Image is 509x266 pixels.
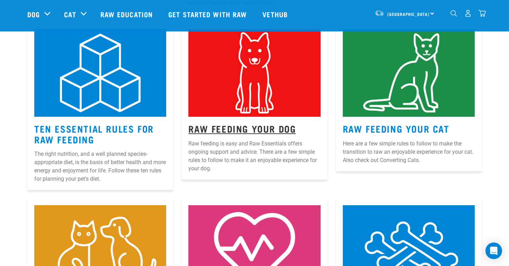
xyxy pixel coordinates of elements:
img: user.png [464,10,472,17]
p: Raw feeding is easy and Raw Essentials offers ongoing support and advice. There are a few simple ... [188,140,320,173]
img: 1.jpg [34,29,166,117]
a: Raw Education [93,0,161,28]
p: Here are a few simple rules to follow to make the transition to raw an enjoyable experience for y... [343,140,475,164]
a: Ten Essential Rules for Raw Feeding [34,126,154,142]
p: The right nutrition, and a well planned species-appropriate diet, is the basis of better health a... [34,150,166,183]
a: Vethub [256,0,296,28]
a: Cat [64,9,76,19]
a: Raw Feeding Your Cat [343,126,449,131]
img: home-icon@2x.png [479,10,486,17]
span: [GEOGRAPHIC_DATA] [387,13,429,15]
a: Dog [27,9,40,19]
img: 2.jpg [188,29,320,117]
a: Get started with Raw [161,0,256,28]
img: home-icon-1@2x.png [450,10,457,17]
a: Raw Feeding Your Dog [188,126,296,131]
img: 3.jpg [343,29,475,117]
div: Open Intercom Messenger [485,243,502,259]
img: van-moving.png [375,10,384,16]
